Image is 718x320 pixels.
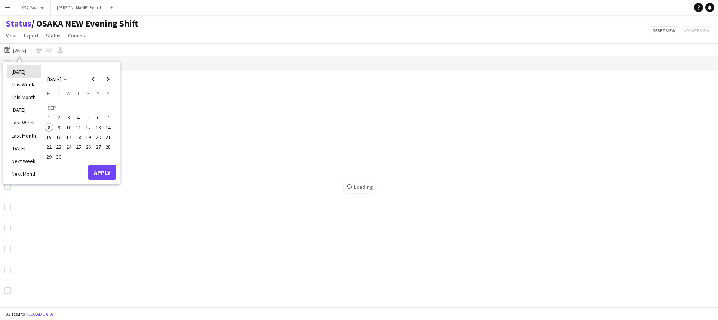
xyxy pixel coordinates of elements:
[44,142,54,152] button: 22-09-2025
[54,142,64,152] button: 23-09-2025
[15,0,51,15] button: KSA Pavilion
[64,113,74,122] button: 03-09-2025
[7,78,41,91] li: This Week
[83,142,93,152] button: 26-09-2025
[7,91,41,104] li: This Month
[45,73,70,86] button: Choose month and year
[7,167,41,180] li: Next Month
[55,113,64,122] span: 2
[74,123,83,132] button: 11-09-2025
[74,133,83,142] span: 18
[94,133,103,142] span: 20
[7,65,41,78] li: [DATE]
[7,104,41,116] li: [DATE]
[44,132,54,142] button: 15-09-2025
[6,18,31,29] a: Status
[84,133,93,142] span: 19
[68,32,85,39] span: Comms
[84,123,93,132] span: 12
[103,142,113,152] button: 28-09-2025
[94,142,103,151] span: 27
[7,142,41,155] li: [DATE]
[104,133,113,142] span: 21
[83,123,93,132] button: 12-09-2025
[93,132,103,142] button: 20-09-2025
[45,153,53,161] span: 29
[43,31,64,40] a: Status
[104,113,113,122] span: 7
[64,132,74,142] button: 17-09-2025
[6,32,16,39] span: View
[86,72,101,87] button: Previous month
[97,90,100,97] span: S
[84,142,93,151] span: 26
[93,142,103,152] button: 27-09-2025
[103,132,113,142] button: 21-09-2025
[64,123,73,132] span: 10
[103,123,113,132] button: 14-09-2025
[55,133,64,142] span: 16
[55,142,64,151] span: 23
[25,310,55,318] button: Reload data
[344,181,375,193] span: Loading
[83,113,93,122] button: 05-09-2025
[104,142,113,151] span: 28
[94,123,103,132] span: 13
[7,116,41,129] li: Last Week
[74,113,83,122] button: 04-09-2025
[64,142,74,152] button: 24-09-2025
[88,165,116,180] button: Apply
[64,133,73,142] span: 17
[94,113,103,122] span: 6
[45,133,53,142] span: 15
[103,113,113,122] button: 07-09-2025
[51,0,107,15] button: [PERSON_NAME] Board
[74,123,83,132] span: 11
[21,31,42,40] a: Export
[54,132,64,142] button: 16-09-2025
[44,103,113,113] td: SEP
[54,123,64,132] button: 09-09-2025
[650,26,678,35] button: Reset view
[3,31,19,40] a: View
[54,152,64,161] button: 30-09-2025
[64,113,73,122] span: 3
[44,113,54,122] button: 01-09-2025
[54,113,64,122] button: 02-09-2025
[64,142,73,151] span: 24
[83,132,93,142] button: 19-09-2025
[44,152,54,161] button: 29-09-2025
[67,90,71,97] span: W
[46,32,61,39] span: Status
[47,90,51,97] span: M
[65,31,88,40] a: Comms
[93,123,103,132] button: 13-09-2025
[93,113,103,122] button: 06-09-2025
[74,113,83,122] span: 4
[45,142,53,151] span: 22
[58,90,60,97] span: T
[74,142,83,151] span: 25
[107,90,110,97] span: S
[47,76,61,83] span: [DATE]
[74,142,83,152] button: 25-09-2025
[101,72,116,87] button: Next month
[7,155,41,167] li: Next Week
[87,90,90,97] span: F
[84,113,93,122] span: 5
[55,123,64,132] span: 9
[55,153,64,161] span: 30
[45,113,53,122] span: 1
[45,123,53,132] span: 8
[74,132,83,142] button: 18-09-2025
[44,123,54,132] button: 08-09-2025
[31,18,138,29] span: OSAKA NEW Evening Shift
[64,123,74,132] button: 10-09-2025
[3,45,28,54] button: [DATE]
[7,129,41,142] li: Last Month
[24,32,39,39] span: Export
[104,123,113,132] span: 14
[77,90,80,97] span: T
